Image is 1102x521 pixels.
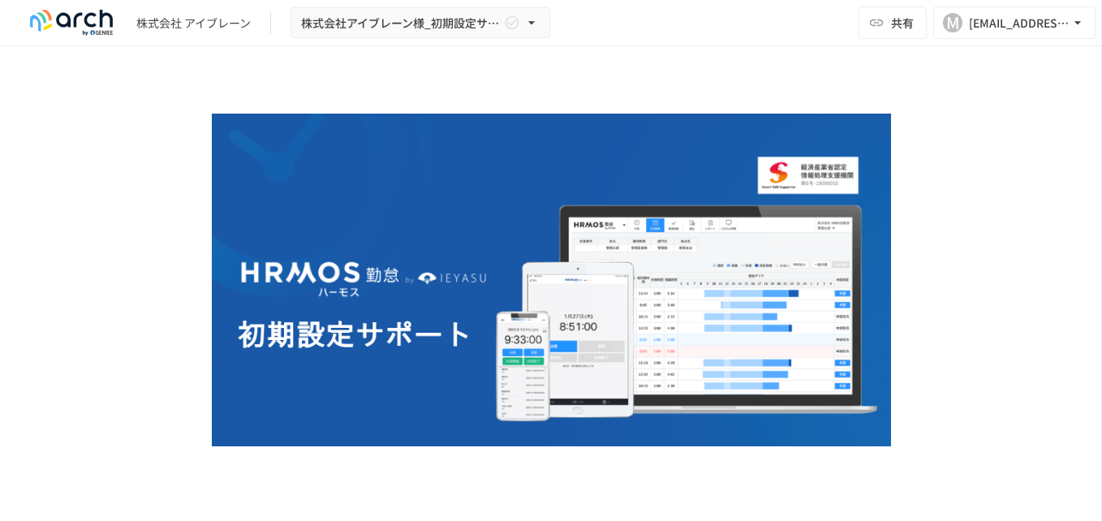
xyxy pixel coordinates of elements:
[291,7,550,39] button: 株式会社アイブレーン様_初期設定サポート
[136,15,251,32] div: 株式会社 アイブレーン
[19,10,123,36] img: logo-default@2x-9cf2c760.svg
[943,13,962,32] div: M
[301,13,501,33] span: 株式会社アイブレーン様_初期設定サポート
[891,14,914,32] span: 共有
[933,6,1096,39] button: M[EMAIL_ADDRESS][DOMAIN_NAME]
[212,114,891,446] img: GdztLVQAPnGLORo409ZpmnRQckwtTrMz8aHIKJZF2AQ
[859,6,927,39] button: 共有
[969,13,1070,33] div: [EMAIL_ADDRESS][DOMAIN_NAME]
